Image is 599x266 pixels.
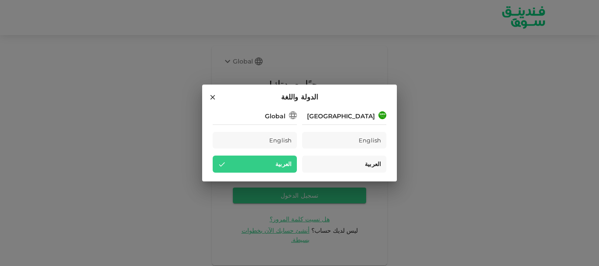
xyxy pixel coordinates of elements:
[307,112,375,121] div: [GEOGRAPHIC_DATA]
[378,111,386,119] img: flag-sa.b9a346574cdc8950dd34b50780441f57.svg
[365,159,381,169] span: العربية
[265,112,285,121] div: Global
[269,135,292,145] span: English
[275,159,292,169] span: العربية
[281,92,318,103] span: الدولة واللغة
[359,135,381,145] span: English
